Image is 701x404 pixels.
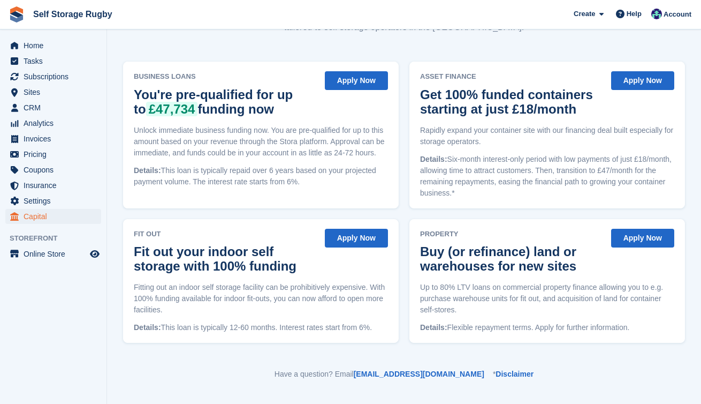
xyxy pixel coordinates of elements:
[420,282,674,316] p: Up to 80% LTV loans on commercial property finance allowing you to e.g. purchase warehouse units ...
[24,116,88,131] span: Analytics
[5,69,101,84] a: menu
[134,282,388,316] p: Fitting out an indoor self storage facility can be prohibitively expensive. With 100% funding ava...
[123,369,685,380] p: Have a question? Email *
[134,323,161,332] span: Details:
[5,116,101,131] a: menu
[5,38,101,53] a: menu
[5,178,101,193] a: menu
[24,85,88,100] span: Sites
[325,229,388,248] button: Apply Now
[5,100,101,115] a: menu
[134,165,388,188] p: This loan is typically repaid over 6 years based on your projected payment volume. The interest r...
[5,246,101,261] a: menu
[611,71,674,90] button: Apply Now
[5,193,101,208] a: menu
[29,5,117,23] a: Self Storage Rugby
[325,71,388,90] button: Apply Now
[24,193,88,208] span: Settings
[134,244,313,273] h2: Fit out your indoor self storage with 100% funding
[420,154,674,199] p: Six-month interest-only period with low payments of just £18/month, allowing time to attract cust...
[24,38,88,53] span: Home
[574,9,595,19] span: Create
[24,178,88,193] span: Insurance
[24,100,88,115] span: CRM
[420,155,447,163] span: Details:
[496,370,534,378] a: Disclaimer
[134,125,388,159] p: Unlock immediate business funding now. You are pre-qualified for up to this amount based on your ...
[134,322,388,333] p: This loan is typically 12-60 months. Interest rates start from 6%.
[24,246,88,261] span: Online Store
[627,9,642,19] span: Help
[24,54,88,69] span: Tasks
[134,229,318,240] span: Fit Out
[24,209,88,224] span: Capital
[24,131,88,146] span: Invoices
[420,71,605,82] span: Asset Finance
[88,248,101,260] a: Preview store
[9,6,25,23] img: stora-icon-8386f47178a22dfd0bd8f6a31ec36ba5ce8667c1dd55bd0f319d3a0aa187defe.svg
[420,244,599,273] h2: Buy (or refinance) land or warehouses for new sites
[5,85,101,100] a: menu
[420,323,447,332] span: Details:
[420,125,674,147] p: Rapidly expand your container site with our financing deal built especially for storage operators.
[5,147,101,162] a: menu
[5,162,101,177] a: menu
[134,166,161,175] span: Details:
[420,229,605,240] span: Property
[24,162,88,177] span: Coupons
[24,147,88,162] span: Pricing
[5,131,101,146] a: menu
[420,322,674,333] p: Flexible repayment terms. Apply for further information.
[146,102,198,116] span: £47,734
[24,69,88,84] span: Subscriptions
[134,71,318,82] span: Business Loans
[420,87,599,116] h2: Get 100% funded containers starting at just £18/month
[354,370,484,378] a: [EMAIL_ADDRESS][DOMAIN_NAME]
[651,9,662,19] img: Chris Palmer
[10,233,106,244] span: Storefront
[611,229,674,248] button: Apply Now
[134,87,313,116] h2: You're pre-qualified for up to funding now
[5,54,101,69] a: menu
[5,209,101,224] a: menu
[664,9,691,20] span: Account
